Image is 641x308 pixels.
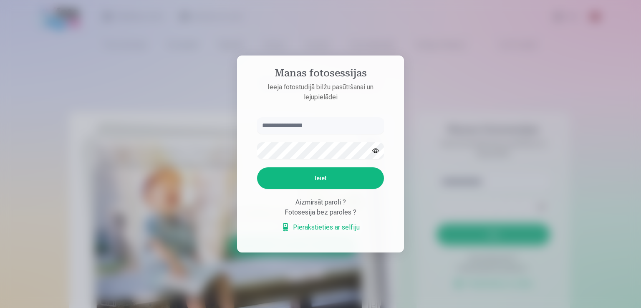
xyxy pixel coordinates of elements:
h4: Manas fotosessijas [249,67,392,82]
p: Ieeja fotostudijā bilžu pasūtīšanai un lejupielādei [249,82,392,102]
div: Aizmirsāt paroli ? [257,197,384,207]
div: Fotosesija bez paroles ? [257,207,384,217]
button: Ieiet [257,167,384,189]
a: Pierakstieties ar selfiju [281,222,360,232]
